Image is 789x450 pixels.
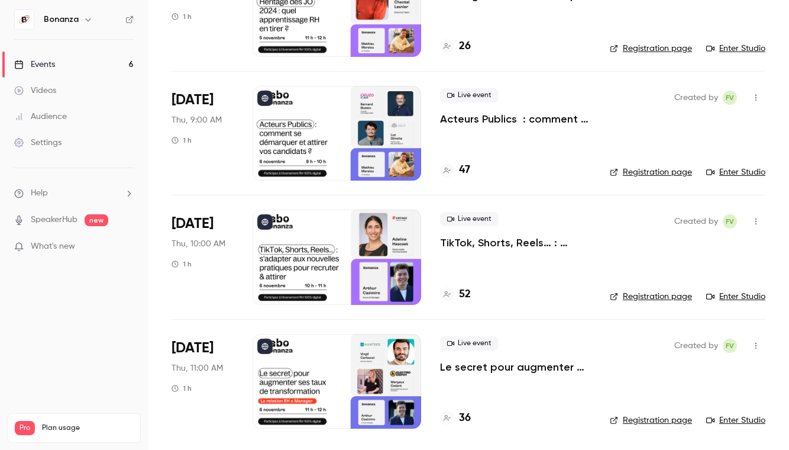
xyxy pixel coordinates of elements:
span: Live event [440,212,499,226]
a: Enter Studio [706,43,765,54]
span: Fabio Vilarinho [723,214,737,229]
span: FV [726,339,734,353]
h4: 47 [459,162,470,178]
h4: 26 [459,38,471,54]
div: 1 h [172,136,192,145]
div: Settings [14,137,62,149]
a: Registration page [610,166,692,178]
span: Thu, 11:00 AM [172,362,223,374]
span: [DATE] [172,91,214,110]
a: 47 [440,162,470,178]
img: Bonanza [15,10,34,29]
span: Created by [674,339,718,353]
span: Thu, 10:00 AM [172,238,225,250]
a: 26 [440,38,471,54]
span: Help [31,187,48,200]
div: Nov 6 Thu, 11:00 AM (Europe/Paris) [172,334,234,429]
span: What's new [31,240,75,253]
a: Le secret pour augmenter ses taux de transformation : la relation RH x Manager [440,360,591,374]
a: TikTok, Shorts, Reels… : s’adapter aux nouvelles pratiques pour recruter & attirer [440,236,591,250]
a: 36 [440,410,471,426]
span: new [85,214,108,226]
a: Enter Studio [706,414,765,426]
span: FV [726,91,734,105]
div: 1 h [172,259,192,269]
iframe: Noticeable Trigger [119,242,134,252]
div: Videos [14,85,56,97]
span: Thu, 9:00 AM [172,114,222,126]
a: 52 [440,287,471,303]
li: help-dropdown-opener [14,187,134,200]
div: 1 h [172,384,192,393]
div: Nov 6 Thu, 9:00 AM (Europe/Paris) [172,86,234,181]
span: Live event [440,336,499,351]
h6: Bonanza [44,14,79,25]
span: [DATE] [172,214,214,233]
span: [DATE] [172,339,214,358]
a: Registration page [610,414,692,426]
div: Audience [14,111,67,123]
span: Fabio Vilarinho [723,91,737,105]
span: Created by [674,214,718,229]
div: Events [14,59,55,70]
h4: 52 [459,287,471,303]
div: 1 h [172,12,192,21]
h4: 36 [459,410,471,426]
a: Registration page [610,43,692,54]
a: SpeakerHub [31,214,77,226]
a: Enter Studio [706,166,765,178]
a: Acteurs Publics : comment se démarquer et attirer vos candidats ? [440,112,591,126]
span: Created by [674,91,718,105]
span: Live event [440,88,499,102]
span: Fabio Vilarinho [723,339,737,353]
span: Plan usage [42,423,133,433]
span: FV [726,214,734,229]
a: Registration page [610,291,692,303]
span: Pro [15,421,35,435]
a: Enter Studio [706,291,765,303]
div: Nov 6 Thu, 10:00 AM (Europe/Paris) [172,210,234,304]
